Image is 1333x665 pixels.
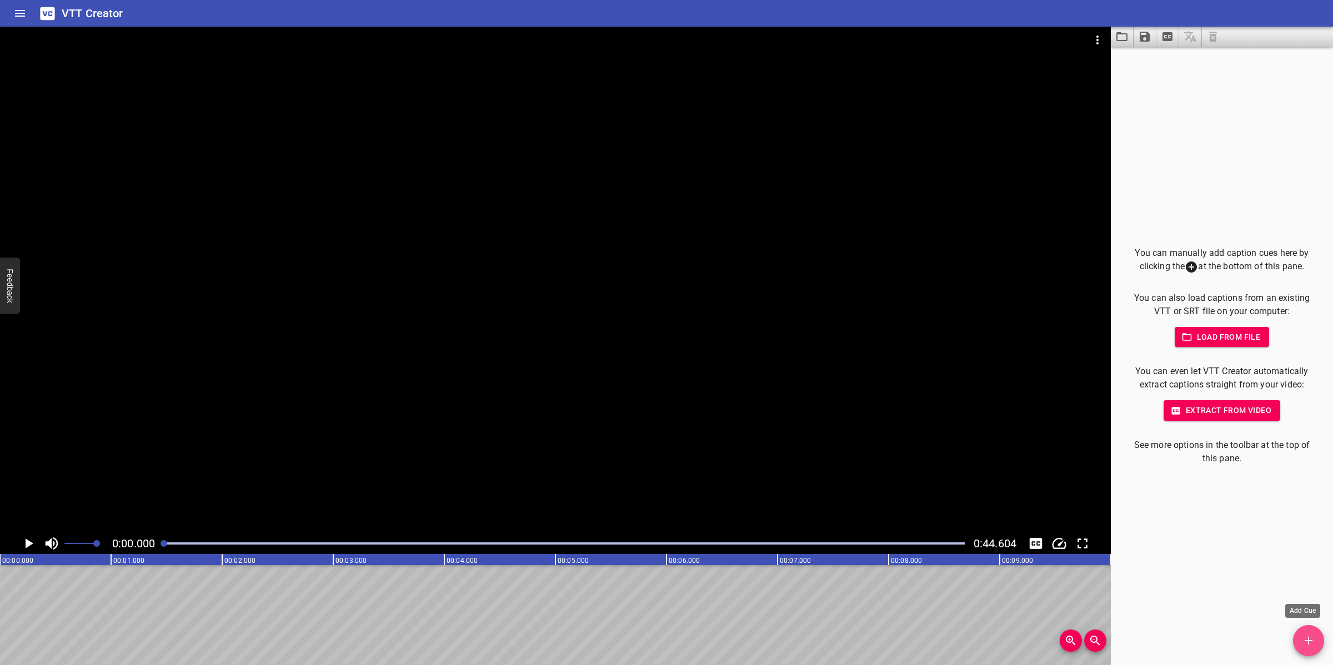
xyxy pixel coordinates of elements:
[1072,533,1093,554] button: Toggle fullscreen
[41,533,62,554] button: Toggle mute
[558,557,589,565] text: 00:05.000
[447,557,478,565] text: 00:04.000
[93,540,100,547] span: Set video volume
[669,557,700,565] text: 00:06.000
[1002,557,1033,565] text: 00:09.000
[1164,400,1280,421] button: Extract from video
[2,557,33,565] text: 00:00.000
[18,533,39,554] button: Play/Pause
[974,537,1016,550] span: 0:44.604
[1084,27,1111,53] button: Video Options
[1175,327,1270,347] button: Load from file
[1129,439,1315,465] p: See more options in the toolbar at the top of this pane.
[1084,629,1106,652] button: Zoom Out
[1129,365,1315,391] p: You can even let VTT Creator automatically extract captions straight from your video:
[112,537,155,550] span: Current Time
[1025,533,1046,554] button: Toggle captions
[1129,291,1315,318] p: You can also load captions from an existing VTT or SRT file on your computer:
[1138,30,1151,43] svg: Save captions to file
[62,4,123,22] h6: VTT Creator
[1134,27,1156,47] button: Save captions to file
[1049,533,1070,554] button: Change Playback Speed
[1129,246,1315,274] p: You can manually add caption cues here by clicking the at the bottom of this pane.
[1156,27,1179,47] button: Extract captions from video
[780,557,811,565] text: 00:07.000
[164,542,965,545] div: Play progress
[1111,27,1134,47] button: Load captions from file
[891,557,922,565] text: 00:08.000
[224,557,255,565] text: 00:02.000
[1115,30,1129,43] svg: Load captions from file
[1060,629,1082,652] button: Zoom In
[113,557,144,565] text: 00:01.000
[335,557,367,565] text: 00:03.000
[1172,404,1271,417] span: Extract from video
[1179,27,1202,47] span: Add some captions below, then you can translate them.
[1293,625,1324,656] button: Add Cue
[1184,330,1261,344] span: Load from file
